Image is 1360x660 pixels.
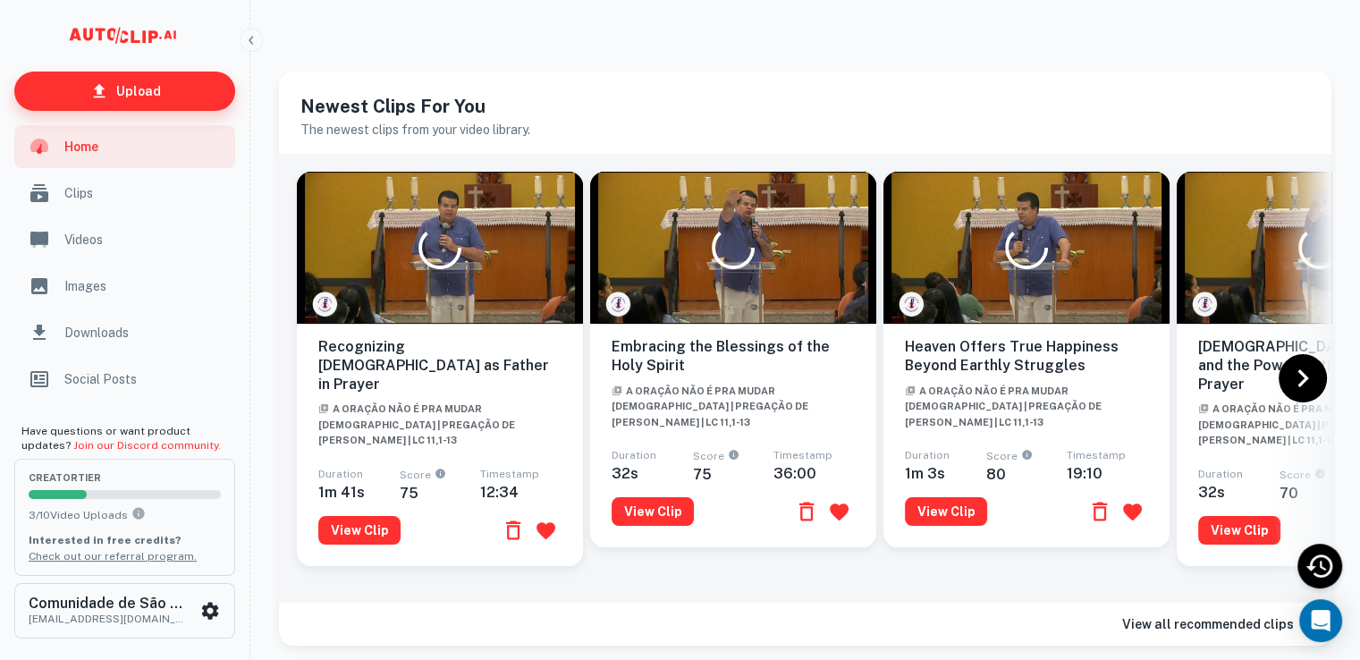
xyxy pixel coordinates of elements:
[693,466,774,483] h6: 75
[986,451,1068,466] span: Score
[612,338,855,376] h6: Embracing the Blessings of the Holy Spirit
[905,338,1148,376] h6: Heaven Offers True Happiness Beyond Earthly Struggles
[300,93,1310,120] h5: Newest Clips For You
[131,506,146,520] svg: You can upload 10 videos per month on the creator tier. Upgrade to upload more.
[905,381,1102,429] a: A Oração Não É Pra Mudar [DEMOGRAPHIC_DATA] | Pregação de [PERSON_NAME] | Lc 11,1-13
[73,439,221,452] a: Join our Discord community.
[431,470,446,485] div: An AI-calculated score on a clip's engagement potential, scored from 0 to 100.
[612,497,694,526] button: View Clip
[400,470,481,485] span: Score
[29,611,190,627] p: [EMAIL_ADDRESS][DOMAIN_NAME]
[905,497,987,526] button: View Clip
[724,451,739,466] div: An AI-calculated score on a clip's engagement potential, scored from 0 to 100.
[1198,484,1280,501] h6: 32 s
[29,506,221,523] p: 3 / 10 Video Uploads
[400,485,481,502] h6: 75
[1299,599,1342,642] div: Open Intercom Messenger
[14,459,235,575] button: creatorTier3/10Video UploadsYou can upload 10 videos per month on the creator tier. Upgrade to up...
[14,311,235,354] a: Downloads
[318,338,562,393] h6: Recognizing [DEMOGRAPHIC_DATA] as Father in Prayer
[1198,516,1280,545] button: View Clip
[1198,468,1243,480] span: Duration
[1122,614,1294,634] h6: View all recommended clips
[905,385,1102,427] span: A Oração Não É Pra Mudar [DEMOGRAPHIC_DATA] | Pregação de [PERSON_NAME] | Lc 11,1-13
[318,484,400,501] h6: 1m 41 s
[14,358,235,401] a: Social Posts
[64,276,224,296] span: Images
[905,465,986,482] h6: 1m 3 s
[14,218,235,261] a: Videos
[29,550,197,563] a: Check out our referral program.
[1297,544,1342,588] div: Recent Activity
[612,449,656,461] span: Duration
[1018,451,1033,466] div: An AI-calculated score on a clip's engagement potential, scored from 0 to 100.
[64,323,224,343] span: Downloads
[693,451,774,466] span: Score
[64,183,224,203] span: Clips
[14,583,235,639] button: Comunidade de São Pio X[EMAIL_ADDRESS][DOMAIN_NAME]
[64,137,224,157] span: Home
[612,465,693,482] h6: 32 s
[116,81,161,101] p: Upload
[14,125,235,168] a: Home
[29,597,190,611] h6: Comunidade de São Pio X
[318,399,515,447] a: A Oração Não É Pra Mudar [DEMOGRAPHIC_DATA] | Pregação de [PERSON_NAME] | Lc 11,1-13
[1067,465,1148,482] h6: 19:10
[480,484,562,501] h6: 12:34
[14,172,235,215] a: Clips
[773,465,855,482] h6: 36:00
[612,385,808,427] span: A Oração Não É Pra Mudar [DEMOGRAPHIC_DATA] | Pregação de [PERSON_NAME] | Lc 11,1-13
[21,425,221,452] span: Have questions or want product updates?
[14,265,235,308] a: Images
[1067,449,1126,461] span: Timestamp
[29,532,221,548] p: Interested in free credits?
[612,381,808,429] a: A Oração Não É Pra Mudar [DEMOGRAPHIC_DATA] | Pregação de [PERSON_NAME] | Lc 11,1-13
[986,466,1068,483] h6: 80
[29,473,221,483] span: creator Tier
[64,230,224,250] span: Videos
[300,120,1310,140] h6: The newest clips from your video library.
[14,72,235,111] a: Upload
[905,449,950,461] span: Duration
[64,369,224,389] span: Social Posts
[318,468,363,480] span: Duration
[773,449,832,461] span: Timestamp
[318,403,515,445] span: A Oração Não É Pra Mudar [DEMOGRAPHIC_DATA] | Pregação de [PERSON_NAME] | Lc 11,1-13
[480,468,539,480] span: Timestamp
[318,516,401,545] button: View Clip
